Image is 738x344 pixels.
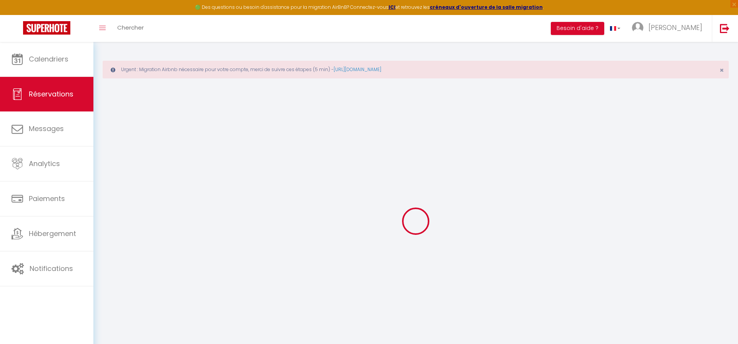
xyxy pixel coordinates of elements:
[705,309,732,338] iframe: Chat
[29,159,60,168] span: Analytics
[29,89,73,99] span: Réservations
[720,65,724,75] span: ×
[29,229,76,238] span: Hébergement
[720,23,730,33] img: logout
[103,61,729,78] div: Urgent : Migration Airbnb nécessaire pour votre compte, merci de suivre ces étapes (5 min) -
[29,54,68,64] span: Calendriers
[334,66,381,73] a: [URL][DOMAIN_NAME]
[117,23,144,32] span: Chercher
[30,264,73,273] span: Notifications
[626,15,712,42] a: ... [PERSON_NAME]
[551,22,604,35] button: Besoin d'aide ?
[29,124,64,133] span: Messages
[648,23,702,32] span: [PERSON_NAME]
[29,194,65,203] span: Paiements
[389,4,396,10] a: ICI
[430,4,543,10] a: créneaux d'ouverture de la salle migration
[720,67,724,74] button: Close
[23,21,70,35] img: Super Booking
[632,22,643,33] img: ...
[111,15,150,42] a: Chercher
[6,3,29,26] button: Ouvrir le widget de chat LiveChat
